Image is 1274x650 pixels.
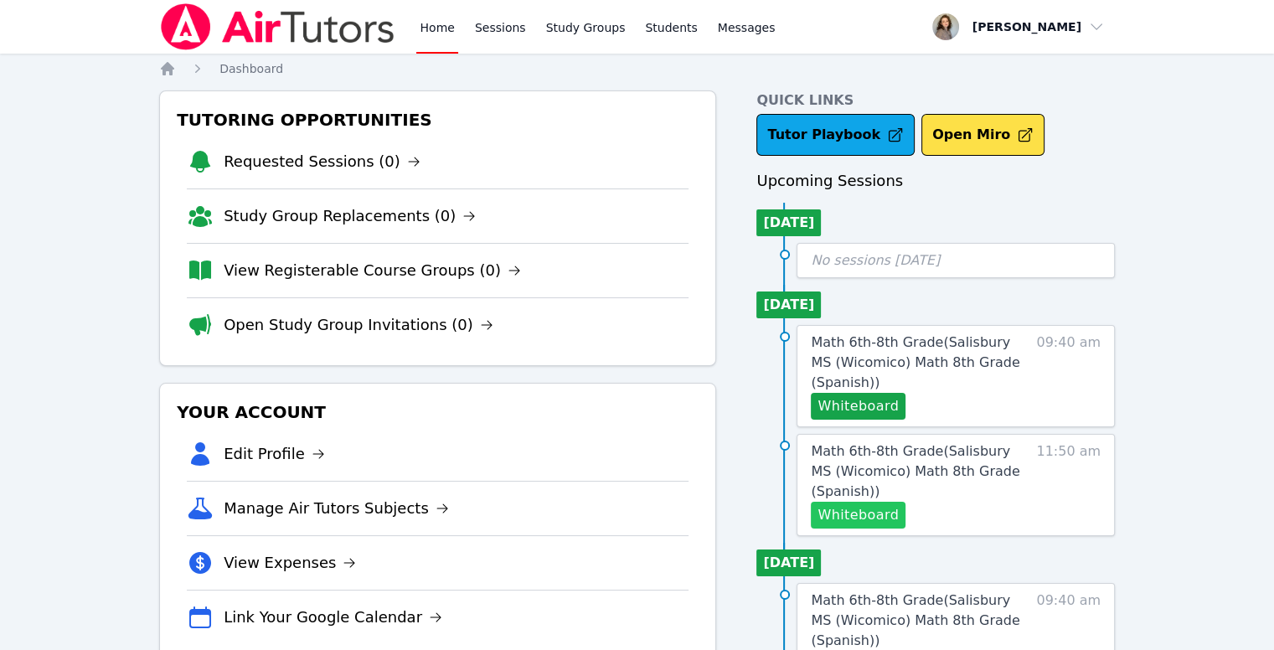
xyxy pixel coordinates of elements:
span: Dashboard [219,62,283,75]
a: Dashboard [219,60,283,77]
span: 09:40 am [1036,333,1101,420]
nav: Breadcrumb [159,60,1115,77]
a: Requested Sessions (0) [224,150,420,173]
h3: Tutoring Opportunities [173,105,702,135]
a: View Expenses [224,551,356,575]
a: Open Study Group Invitations (0) [224,313,493,337]
span: 11:50 am [1036,441,1101,529]
h3: Upcoming Sessions [756,169,1115,193]
img: Air Tutors [159,3,396,50]
h3: Your Account [173,397,702,427]
li: [DATE] [756,291,821,318]
h4: Quick Links [756,90,1115,111]
a: Tutor Playbook [756,114,915,156]
button: Whiteboard [811,502,905,529]
span: Math 6th-8th Grade ( Salisbury MS (Wicomico) Math 8th Grade (Spanish) ) [811,592,1019,648]
span: No sessions [DATE] [811,252,940,268]
span: Messages [718,19,776,36]
a: Edit Profile [224,442,325,466]
a: View Registerable Course Groups (0) [224,259,521,282]
a: Study Group Replacements (0) [224,204,476,228]
a: Math 6th-8th Grade(Salisbury MS (Wicomico) Math 8th Grade (Spanish)) [811,333,1028,393]
button: Whiteboard [811,393,905,420]
span: Math 6th-8th Grade ( Salisbury MS (Wicomico) Math 8th Grade (Spanish) ) [811,334,1019,390]
a: Math 6th-8th Grade(Salisbury MS (Wicomico) Math 8th Grade (Spanish)) [811,441,1028,502]
span: Math 6th-8th Grade ( Salisbury MS (Wicomico) Math 8th Grade (Spanish) ) [811,443,1019,499]
li: [DATE] [756,549,821,576]
a: Manage Air Tutors Subjects [224,497,449,520]
button: Open Miro [921,114,1044,156]
a: Link Your Google Calendar [224,606,442,629]
li: [DATE] [756,209,821,236]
